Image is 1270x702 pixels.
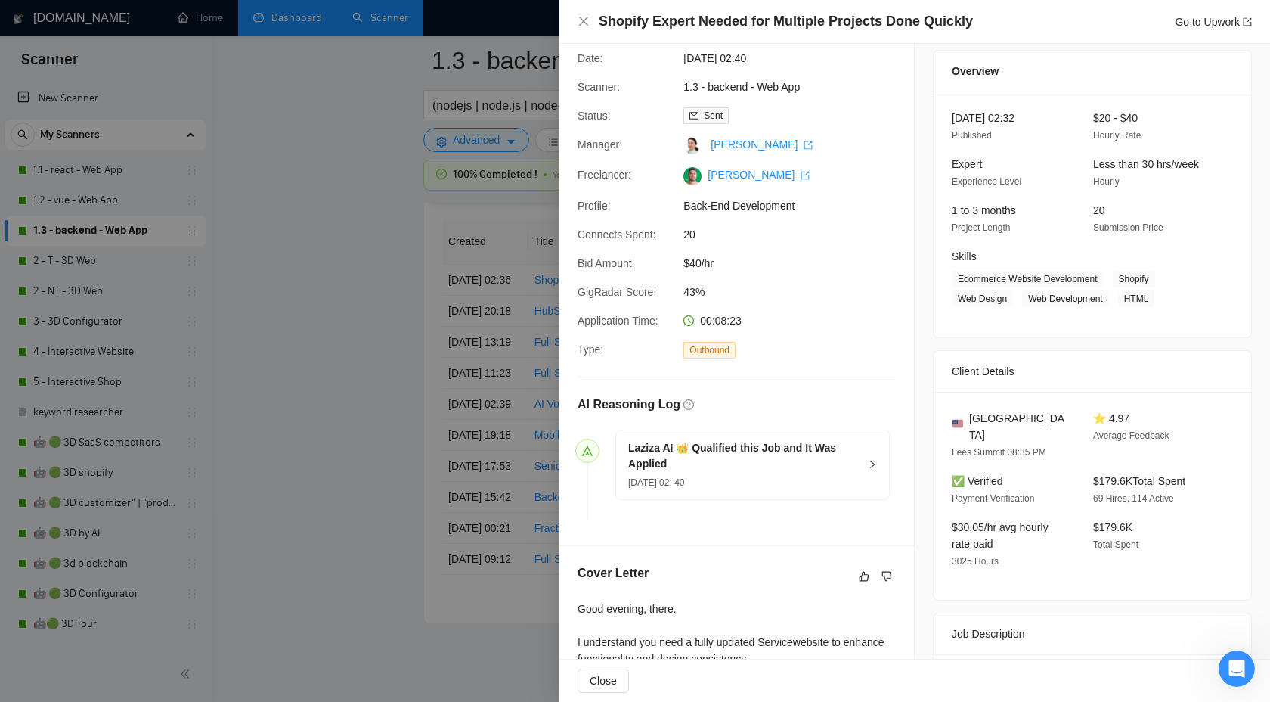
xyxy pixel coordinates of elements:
span: Freelancer: [578,169,631,181]
span: Submission Price [1093,222,1163,233]
span: 3025 Hours [952,556,999,567]
span: Hourly [1093,176,1120,187]
span: Connects Spent: [578,228,656,241]
span: 00:08:23 [700,315,742,327]
span: GigRadar Score: [578,286,656,298]
span: Date: [578,52,602,64]
span: Overview [952,63,999,79]
span: export [1243,17,1252,26]
span: 20 [683,226,910,243]
span: Web Design [952,290,1013,307]
span: Back-End Development [683,197,910,214]
button: dislike [878,567,896,586]
span: send [582,446,593,456]
button: Close [578,15,590,28]
span: $179.6K [1093,521,1132,533]
span: dislike [881,570,892,582]
span: $20 - $40 [1093,112,1138,124]
span: Payment Verification [952,493,1034,504]
button: Close [578,669,629,693]
span: $179.6K Total Spent [1093,475,1185,487]
span: Application Time: [578,315,658,327]
span: Sent [704,110,723,121]
span: like [859,570,869,582]
button: like [855,567,873,586]
h5: Laziza AI 👑 Qualified this Job and It Was Applied [628,440,859,472]
span: Manager: [578,138,622,151]
span: Shopify [1113,271,1155,287]
span: ✅ Verified [952,475,1003,487]
span: Project Length [952,222,1010,233]
span: [DATE] 02: 40 [628,477,684,488]
iframe: Intercom live chat [1219,651,1255,687]
span: Type: [578,343,603,356]
span: 43% [683,284,910,300]
a: Go to Upworkexport [1175,16,1252,28]
span: Average Feedback [1093,430,1169,441]
span: Bid Amount: [578,257,635,269]
span: $30.05/hr avg hourly rate paid [952,521,1049,550]
span: Status: [578,110,611,122]
span: question-circle [683,399,694,410]
span: Less than 30 hrs/week [1093,158,1199,170]
span: Outbound [683,342,736,359]
h5: Cover Letter [578,564,649,582]
span: clock-circle [683,315,694,326]
span: HTML [1118,290,1155,307]
span: Experience Level [952,176,1021,187]
span: Ecommerce Website Development [952,271,1104,287]
span: Scanner: [578,81,620,93]
span: Profile: [578,200,611,212]
span: Web Development [1022,290,1109,307]
span: [GEOGRAPHIC_DATA] [969,410,1069,443]
span: export [801,171,810,180]
span: [DATE] 02:40 [683,50,910,67]
span: Total Spent [1093,539,1138,550]
span: ⭐ 4.97 [1093,412,1129,424]
span: 1.3 - backend - Web App [683,79,910,95]
span: close [578,15,590,27]
img: c19XE3w0epIHQgcZIWXs_O0gUmgqNeNG2BxQ6AYB2HcoNMZK8zN2VHh97rwr70JxZL [683,167,702,185]
span: 1 to 3 months [952,204,1016,216]
span: Expert [952,158,982,170]
span: mail [689,111,698,120]
span: Hourly Rate [1093,130,1141,141]
span: $40/hr [683,255,910,272]
a: [PERSON_NAME] export [711,138,813,151]
span: right [868,460,877,469]
div: Client Details [952,351,1233,392]
span: Published [952,130,992,141]
span: Skills [952,250,977,262]
img: 🇺🇸 [952,418,963,429]
span: [DATE] 02:32 [952,112,1014,124]
div: Job Description [952,613,1233,654]
a: [PERSON_NAME] export [708,169,810,181]
span: 20 [1093,204,1105,216]
span: Close [590,672,617,689]
span: 69 Hires, 114 Active [1093,493,1174,504]
span: Lees Summit 08:35 PM [952,447,1046,458]
h4: Shopify Expert Needed for Multiple Projects Done Quickly [599,12,973,31]
span: export [804,141,813,150]
h5: AI Reasoning Log [578,396,680,414]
